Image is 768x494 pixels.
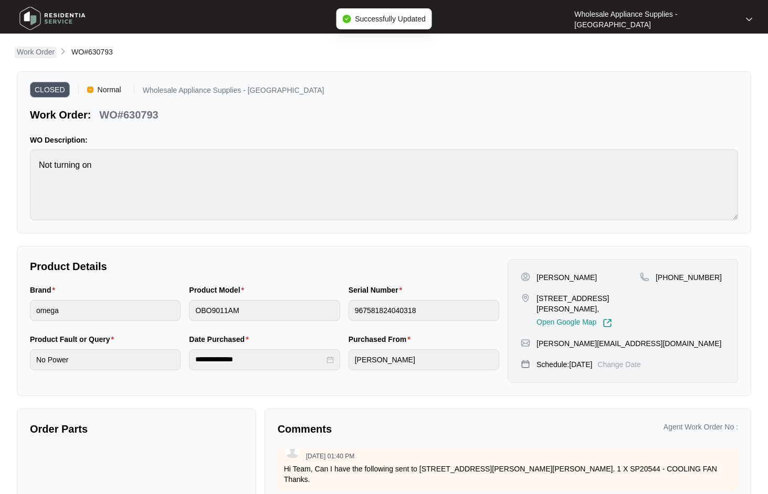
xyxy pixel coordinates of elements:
[536,338,721,349] p: [PERSON_NAME][EMAIL_ADDRESS][DOMAIN_NAME]
[189,334,253,345] label: Date Purchased
[30,285,59,295] label: Brand
[16,3,89,34] img: residentia service logo
[349,349,499,370] input: Purchased From
[597,359,641,370] p: Change Date
[189,300,340,321] input: Product Model
[30,300,181,321] input: Brand
[195,354,324,365] input: Date Purchased
[342,15,351,23] span: check-circle
[521,293,530,303] img: map-pin
[640,272,649,282] img: map-pin
[664,422,738,432] p: Agent Work Order No :
[656,272,722,283] p: [PHONE_NUMBER]
[574,9,737,30] p: Wholesale Appliance Supplies - [GEOGRAPHIC_DATA]
[30,135,738,145] p: WO Description:
[536,359,592,370] p: Schedule: [DATE]
[349,300,499,321] input: Serial Number
[30,259,499,274] p: Product Details
[536,272,597,283] p: [PERSON_NAME]
[603,318,612,328] img: Link-External
[30,334,118,345] label: Product Fault or Query
[59,47,67,56] img: chevron-right
[285,443,300,458] img: user.svg
[30,149,738,220] textarea: Not turning on
[349,285,406,295] label: Serial Number
[746,17,752,22] img: dropdown arrow
[349,334,415,345] label: Purchased From
[30,422,243,436] p: Order Parts
[30,82,70,98] span: CLOSED
[355,15,426,23] span: Successfully Updated
[93,82,125,98] span: Normal
[71,48,113,56] span: WO#630793
[521,338,530,348] img: map-pin
[87,87,93,93] img: Vercel Logo
[189,285,248,295] label: Product Model
[143,87,324,98] p: Wholesale Appliance Supplies - [GEOGRAPHIC_DATA]
[536,318,612,328] a: Open Google Map
[521,359,530,369] img: map-pin
[30,108,91,122] p: Work Order:
[30,349,181,370] input: Product Fault or Query
[284,464,732,485] p: Hi Team, Can I have the following sent to [STREET_ADDRESS][PERSON_NAME][PERSON_NAME]. 1 X SP20544...
[521,272,530,282] img: user-pin
[306,453,354,459] p: [DATE] 01:40 PM
[17,47,55,57] p: Work Order
[536,293,640,314] p: [STREET_ADDRESS][PERSON_NAME],
[278,422,501,436] p: Comments
[99,108,158,122] p: WO#630793
[15,47,57,58] a: Work Order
